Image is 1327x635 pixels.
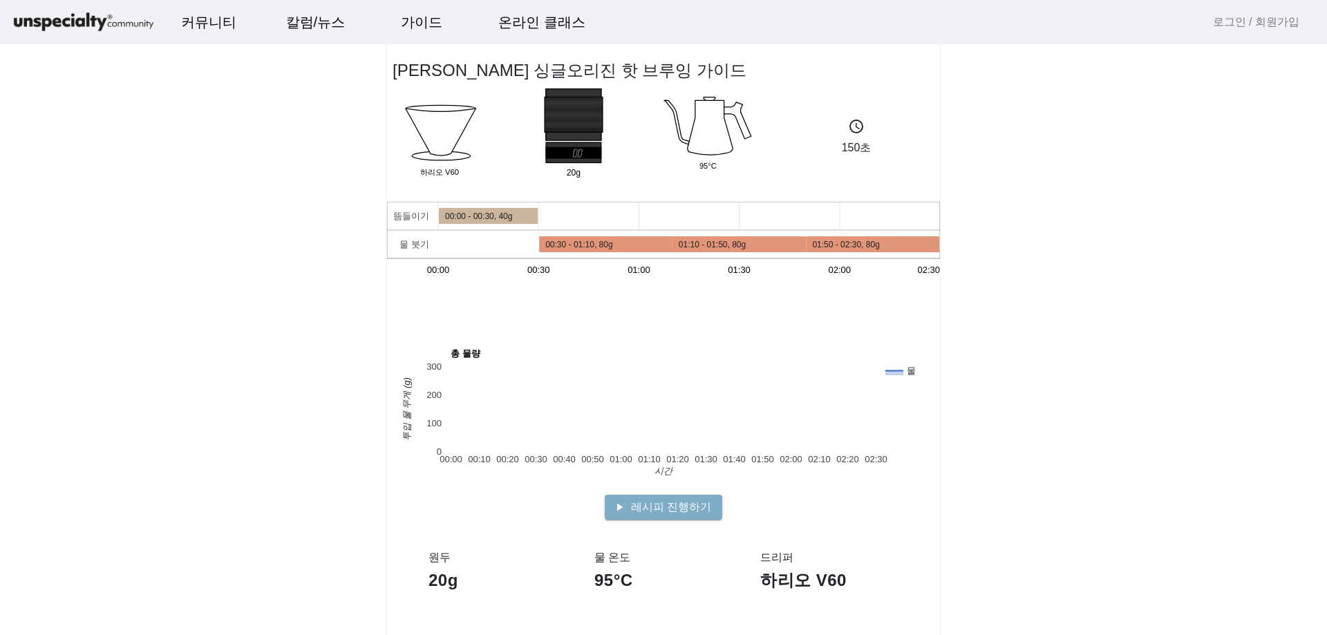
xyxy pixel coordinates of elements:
[638,454,661,464] text: 01:10
[390,3,453,41] a: 가이드
[780,454,802,464] text: 02:00
[393,211,429,221] text: 뜸들이기
[527,265,550,275] text: 00:30
[426,361,442,372] text: 300
[594,569,733,591] h1: 95°C
[848,118,865,135] mat-icon: schedule
[917,265,940,275] text: 02:30
[393,58,746,83] h2: [PERSON_NAME] 싱글오리진 핫 브루잉 가이드
[214,459,230,470] span: 설정
[631,499,711,515] span: 레시피 진행하기
[525,454,547,464] text: 00:30
[4,438,91,473] a: 홈
[11,10,156,35] img: logo
[496,454,519,464] text: 00:20
[836,454,859,464] text: 02:20
[808,454,831,464] text: 02:10
[420,168,459,176] tspan: 하리오 V60
[628,265,650,275] text: 01:00
[399,239,429,249] text: 물 붓기
[429,569,567,591] h1: 20g
[610,454,632,464] text: 01:00
[1213,14,1299,30] a: 로그인 / 회원가입
[760,551,898,564] h3: 드리퍼
[812,240,879,249] text: 01:50 - 02:30, 80g
[440,454,462,464] text: 00:00
[907,366,916,376] text: 물
[829,265,851,275] text: 02:00
[865,454,887,464] text: 02:30
[468,454,491,464] text: 00:10
[695,454,717,464] text: 01:30
[487,3,596,41] a: 온라인 클래스
[178,438,265,473] a: 설정
[723,454,746,464] text: 01:40
[728,265,751,275] text: 01:30
[91,438,178,473] a: 대화
[545,240,612,249] text: 00:30 - 01:10, 80g
[451,348,481,359] text: 총 물량
[605,495,722,520] button: 레시피 진행하기
[553,454,576,464] text: 00:40
[170,3,247,41] a: 커뮤니티
[429,551,567,564] h3: 원두
[594,551,733,564] h3: 물 온도
[798,140,915,156] p: 150초
[751,454,774,464] text: 01:50
[402,377,412,441] text: 투입 물 무게 (g)
[426,418,442,428] text: 100
[426,390,442,400] text: 200
[437,446,442,457] text: 0
[666,454,689,464] text: 01:20
[427,265,450,275] text: 00:00
[581,454,604,464] text: 00:50
[387,340,940,478] svg: A chart.
[679,240,746,249] text: 01:10 - 01:50, 80g
[126,459,143,471] span: 대화
[567,168,581,178] tspan: 20g
[655,466,674,476] text: 시간
[44,459,52,470] span: 홈
[760,569,898,591] h1: 하리오 V60
[275,3,357,41] a: 칼럼/뉴스
[445,211,512,221] text: 00:00 - 00:30, 40g
[387,202,940,340] svg: A chart.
